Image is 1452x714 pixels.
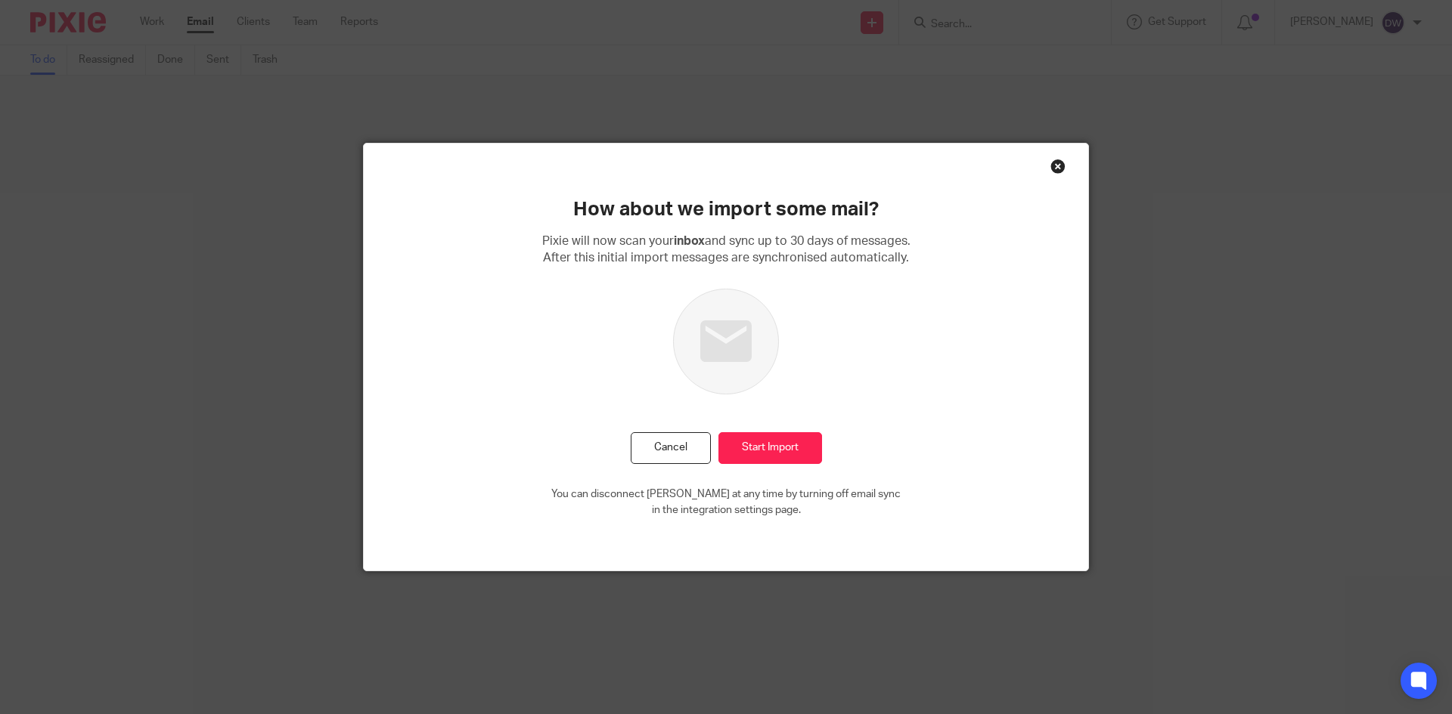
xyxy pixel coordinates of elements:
[718,432,822,465] input: Start Import
[542,233,911,266] p: Pixie will now scan your and sync up to 30 days of messages. After this initial import messages a...
[674,235,705,247] b: inbox
[1050,159,1066,174] div: Close this dialog window
[551,487,901,518] p: You can disconnect [PERSON_NAME] at any time by turning off email sync in the integration setting...
[573,196,879,222] h2: How about we import some mail?
[631,432,711,465] button: Cancel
